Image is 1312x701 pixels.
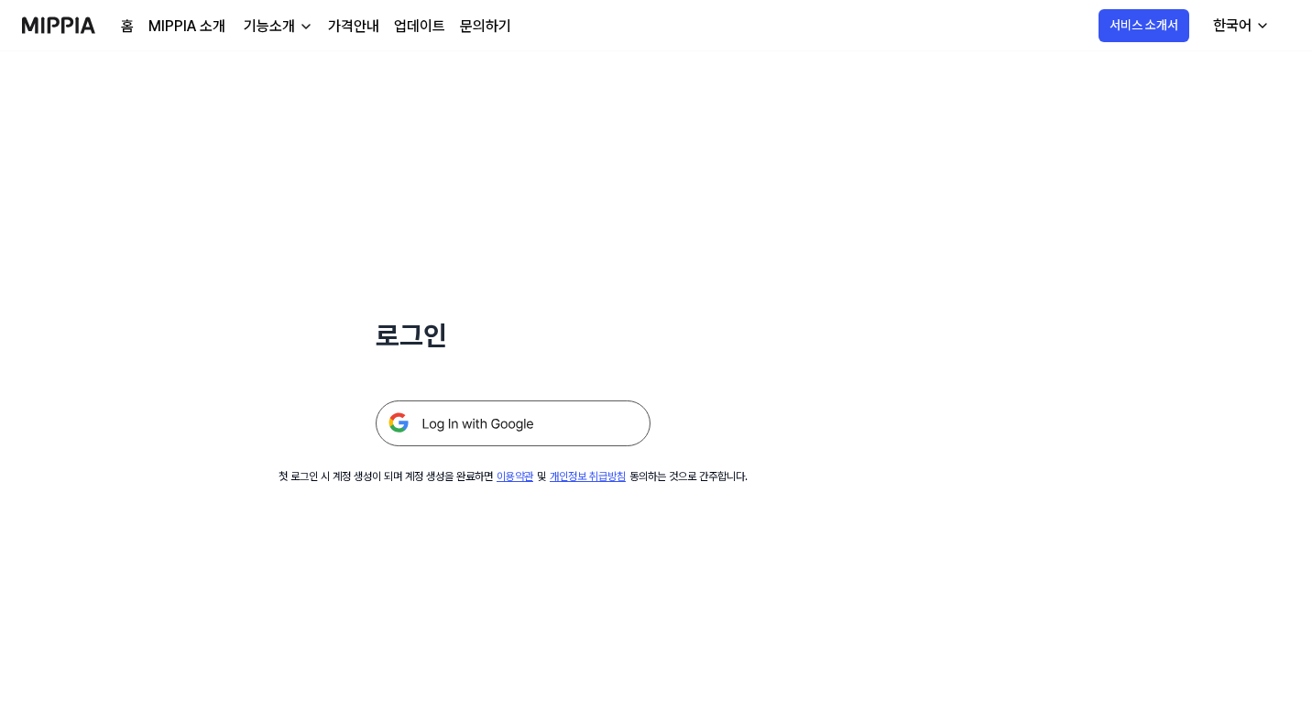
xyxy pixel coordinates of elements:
[376,400,651,446] img: 구글 로그인 버튼
[460,16,511,38] a: 문의하기
[328,16,379,38] a: 가격안내
[299,19,313,34] img: down
[376,315,651,356] h1: 로그인
[240,16,299,38] div: 기능소개
[121,16,134,38] a: 홈
[1099,9,1189,42] button: 서비스 소개서
[148,16,225,38] a: MIPPIA 소개
[279,468,748,485] div: 첫 로그인 시 계정 생성이 되며 계정 생성을 완료하면 및 동의하는 것으로 간주합니다.
[550,470,626,483] a: 개인정보 취급방침
[1209,15,1255,37] div: 한국어
[497,470,533,483] a: 이용약관
[240,16,313,38] button: 기능소개
[1198,7,1281,44] button: 한국어
[394,16,445,38] a: 업데이트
